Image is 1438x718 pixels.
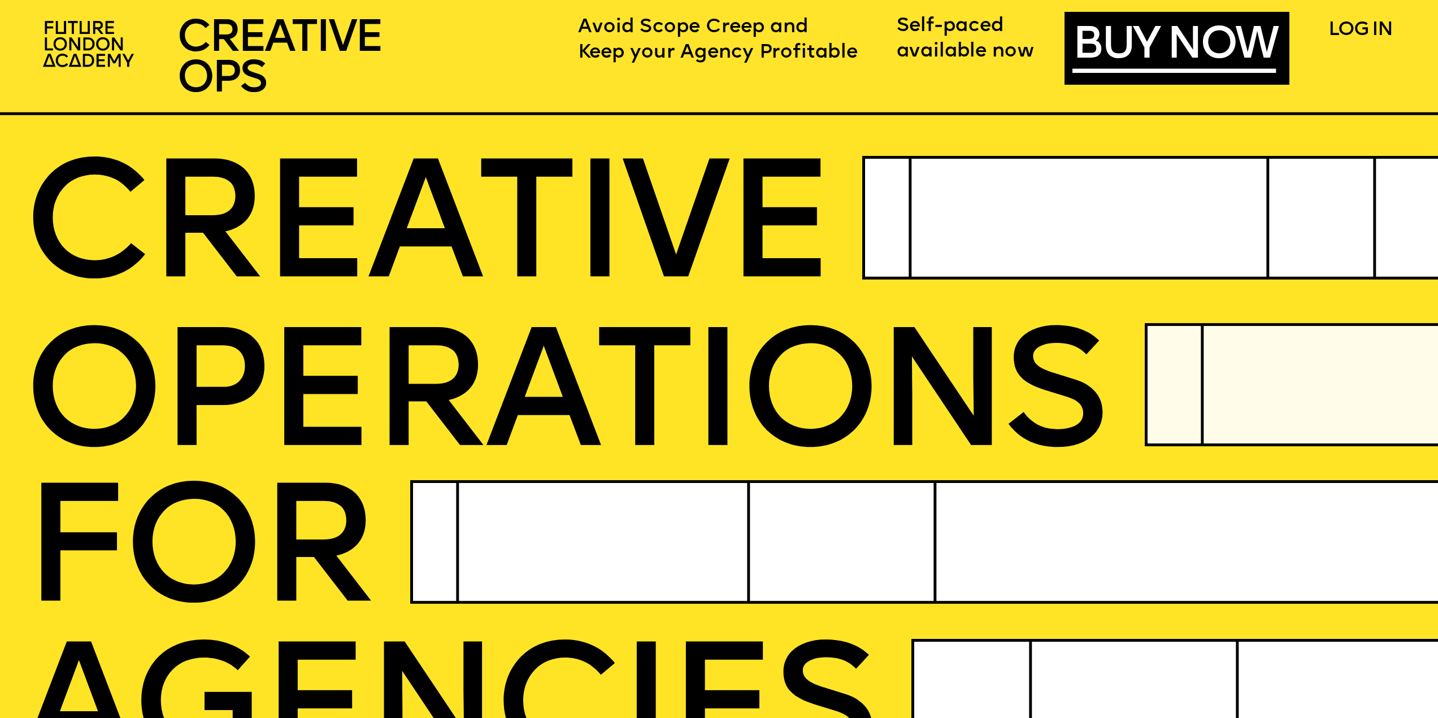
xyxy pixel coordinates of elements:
span: Self-paced [897,15,1003,36]
a: LOG IN [1328,20,1392,41]
img: upload-2f72e7a8-3806-41e8-b55b-d754ac055a4a.png [35,12,146,79]
span: available now [897,41,1035,62]
span: CREATIVE [23,150,830,319]
span: CREATIVE OPS [177,17,381,103]
span: Keep your Agency Profitable [578,42,858,63]
span: Avoid Scope Creep and [578,17,809,38]
a: BUY NOW [1072,24,1275,73]
span: OPERatioNS [23,319,1104,487]
span: FOR [23,475,372,643]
